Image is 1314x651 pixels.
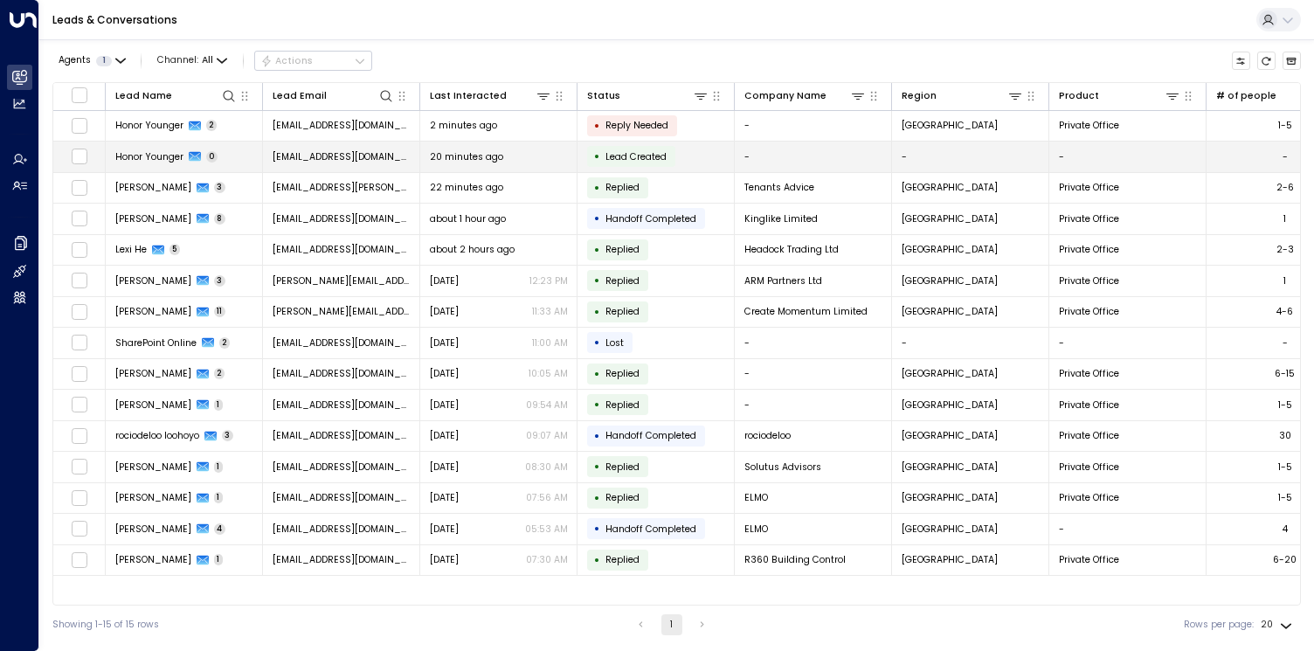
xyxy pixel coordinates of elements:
[594,269,600,292] div: •
[529,367,568,380] p: 10:05 AM
[744,243,839,256] span: Headock Trading Ltd
[115,212,191,225] span: Athanasios Mougios
[273,150,411,163] span: honor.younger@tavexbullion.co.uk
[273,87,395,104] div: Lead Email
[1059,553,1119,566] span: Private Office
[430,553,459,566] span: Yesterday
[430,523,459,536] span: Yesterday
[744,553,846,566] span: R360 Building Control
[1059,88,1099,104] div: Product
[115,429,199,442] span: rociodeloo loohoyo
[744,181,814,194] span: Tenants Advice
[273,429,411,442] span: rociodelhfer@gmail.com
[430,336,459,350] span: Yesterday
[902,119,998,132] span: London
[430,87,552,104] div: Last Interacted
[587,88,620,104] div: Status
[594,331,600,354] div: •
[1059,429,1119,442] span: Private Office
[214,554,224,565] span: 1
[71,427,87,444] span: Toggle select row
[902,491,998,504] span: London
[273,336,411,350] span: no-reply@sharepointonline.com
[430,150,503,163] span: 20 minutes ago
[605,243,640,256] span: Replied
[526,429,568,442] p: 09:07 AM
[1059,87,1181,104] div: Product
[892,328,1049,358] td: -
[744,88,826,104] div: Company Name
[430,119,497,132] span: 2 minutes ago
[273,88,327,104] div: Lead Email
[214,275,226,287] span: 3
[273,491,411,504] span: emma.chandler95@outlook.com
[1276,181,1294,194] div: 2-6
[214,306,226,317] span: 11
[273,305,411,318] span: amelia.coll@create-momentum.co.uk
[902,398,998,412] span: London
[532,305,568,318] p: 11:33 AM
[430,274,459,287] span: Yesterday
[902,461,998,474] span: London
[594,393,600,416] div: •
[1283,150,1288,163] div: -
[115,181,191,194] span: Caitie Kennedy
[605,150,667,163] span: Lead Created
[273,243,411,256] span: xxhelexi@gmail.com
[273,274,411,287] span: alexander.mignone@gmail.com
[71,365,87,382] span: Toggle select row
[744,523,768,536] span: ELMO
[71,489,87,506] span: Toggle select row
[52,618,159,632] div: Showing 1-15 of 15 rows
[605,461,640,474] span: Replied
[430,367,459,380] span: Yesterday
[71,149,87,165] span: Toggle select row
[71,117,87,134] span: Toggle select row
[594,207,600,230] div: •
[52,12,177,27] a: Leads & Conversations
[430,305,459,318] span: Yesterday
[202,55,213,66] span: All
[605,212,696,225] span: Handoff Completed
[1232,52,1251,71] button: Customize
[273,212,411,225] span: thana@kinglikeconcierge.com
[115,523,191,536] span: Emma Chandler
[526,553,568,566] p: 07:30 AM
[273,119,411,132] span: honor.younger@tavexbullion.co.uk
[1049,328,1207,358] td: -
[605,305,640,318] span: Replied
[744,212,818,225] span: Kinglike Limited
[222,430,234,441] span: 3
[273,367,411,380] span: aohorne9@gmail.com
[260,55,314,67] div: Actions
[1184,618,1254,632] label: Rows per page:
[71,303,87,320] span: Toggle select row
[1059,212,1119,225] span: Private Office
[605,491,640,504] span: Replied
[71,273,87,289] span: Toggle select row
[594,363,600,385] div: •
[605,336,624,350] span: Lost
[71,397,87,413] span: Toggle select row
[115,553,191,566] span: Martin Smith
[219,337,231,349] span: 2
[1278,119,1292,132] div: 1-5
[605,553,640,566] span: Replied
[525,523,568,536] p: 05:53 AM
[594,487,600,509] div: •
[744,274,822,287] span: ARM Partners Ltd
[605,181,640,194] span: Replied
[273,523,411,536] span: emma.chandler95@outlook.com
[115,243,147,256] span: Lexi He
[1059,119,1119,132] span: Private Office
[735,142,892,172] td: -
[1059,367,1119,380] span: Private Office
[206,120,218,131] span: 2
[594,455,600,478] div: •
[1059,243,1119,256] span: Private Office
[115,87,238,104] div: Lead Name
[152,52,232,70] span: Channel:
[71,335,87,351] span: Toggle select row
[532,336,568,350] p: 11:00 AM
[1278,491,1292,504] div: 1-5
